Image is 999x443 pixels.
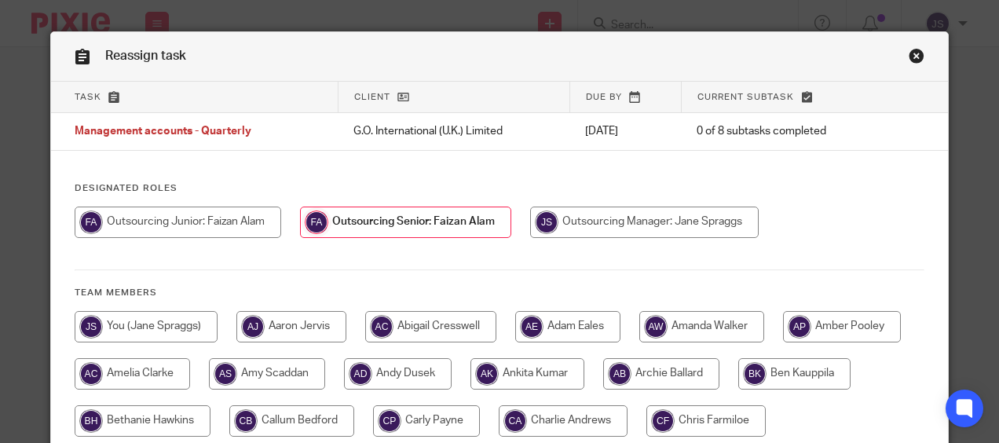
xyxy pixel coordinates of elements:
[353,123,554,139] p: G.O. International (U.K.) Limited
[909,48,924,69] a: Close this dialog window
[697,93,794,101] span: Current subtask
[354,93,390,101] span: Client
[75,126,251,137] span: Management accounts - Quarterly
[105,49,186,62] span: Reassign task
[75,287,925,299] h4: Team members
[75,93,101,101] span: Task
[585,123,665,139] p: [DATE]
[586,93,622,101] span: Due by
[681,113,887,151] td: 0 of 8 subtasks completed
[75,182,925,195] h4: Designated Roles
